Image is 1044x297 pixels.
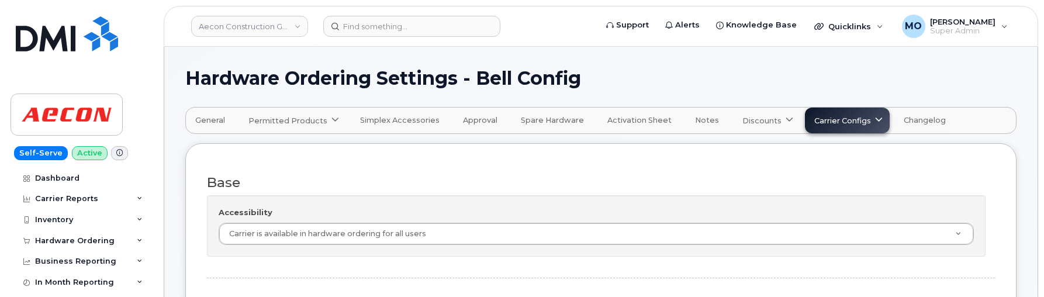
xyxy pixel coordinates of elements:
span: Notes [695,116,719,125]
span: General [195,116,225,125]
a: Changelog [894,108,960,133]
label: Accessibility [219,207,272,218]
a: Notes [686,108,733,133]
a: Spare Hardware [511,108,598,133]
a: Discounts [733,108,800,133]
span: Changelog [904,116,946,125]
a: Permitted Products [239,108,346,133]
a: General [186,108,239,133]
span: Spare Hardware [521,116,584,125]
a: Carrier is available in hardware ordering for all users [219,223,973,244]
span: Activation Sheet [607,116,672,125]
h3: Base [207,175,986,190]
a: Approval [454,108,511,133]
a: Carrier Configs [805,108,890,133]
span: Carrier Configs [814,115,871,126]
span: Carrier is available in hardware ordering for all users [222,229,426,239]
a: Simplex Accessories [351,108,454,133]
span: Simplex Accessories [360,116,440,125]
h1: Hardware Ordering Settings - Bell Config [185,68,1017,88]
a: Activation Sheet [598,108,686,133]
span: Discounts [742,115,782,126]
span: Permitted Products [248,115,327,126]
span: Approval [463,116,497,125]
